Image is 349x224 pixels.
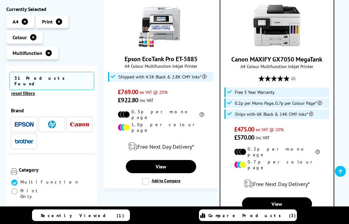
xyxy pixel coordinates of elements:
span: Multifunction [13,50,42,56]
button: reset filters [9,91,37,97]
span: £475.00 [234,125,255,134]
img: Canon MAXIFY GX7050 MegaTank [253,2,300,49]
span: Recently Viewed (1) [41,213,124,218]
label: Add to Compare [142,178,180,185]
span: £769.00 [118,88,138,96]
li: 1.0p per colour page [118,122,204,133]
a: Epson EcoTank Pro ET-5885 [125,55,197,63]
span: Compare Products (3) [208,213,296,218]
span: A4 Colour Multifunction Inkjet Printer [223,64,331,70]
span: £922.80 [118,96,138,104]
span: Shipped with 4.5K Black & 2.8K CMY Inks* [118,75,207,80]
a: View [242,198,312,211]
span: inc VAT [256,135,270,141]
li: 0.2p per mono page [234,147,320,158]
span: 31 Products Found [9,72,94,90]
span: A4 [13,19,19,25]
button: Brother [13,137,35,146]
span: (2) [291,73,295,85]
span: 0.2p per Mono Page, 0.7p per Colour Page* [235,101,322,106]
a: View [126,160,196,173]
span: Print Only [20,188,52,200]
div: Category [19,167,93,173]
a: Compare Products (3) [199,210,297,221]
img: Brother [15,139,34,144]
div: modal_delivery [223,175,331,193]
button: HP [40,120,63,129]
span: Free 3 Year Warranty [235,90,275,95]
div: modal_delivery [107,138,215,156]
img: Epson [15,122,34,127]
img: Category [11,169,17,175]
span: Ships with 6K Black & 14K CMY Inks* [235,112,313,117]
a: Epson EcoTank Pro ET-5885 [137,44,185,50]
span: ex VAT @ 20% [256,127,284,133]
img: Epson EcoTank Pro ET-5885 [137,2,185,49]
li: 0.7p per colour page [234,159,320,171]
img: Canon [70,123,89,127]
div: Currently Selected [6,6,97,13]
span: ex VAT @ 20% [140,89,168,95]
a: Recently Viewed (1) [32,210,130,221]
span: A4 Colour Multifunction Inkjet Printer [107,63,215,69]
span: Print [42,19,53,25]
a: Canon MAXIFY GX7050 MegaTank [231,56,322,64]
span: inc VAT [140,98,153,104]
button: Epson [13,120,35,129]
span: £570.00 [234,134,255,142]
span: Multifunction [20,179,79,185]
a: Canon MAXIFY GX7050 MegaTank [253,44,300,51]
img: HP [48,121,56,129]
button: Canon [68,120,91,129]
li: 0.3p per mono page [118,109,204,120]
span: Colour [13,35,27,41]
div: Brand [11,108,93,114]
